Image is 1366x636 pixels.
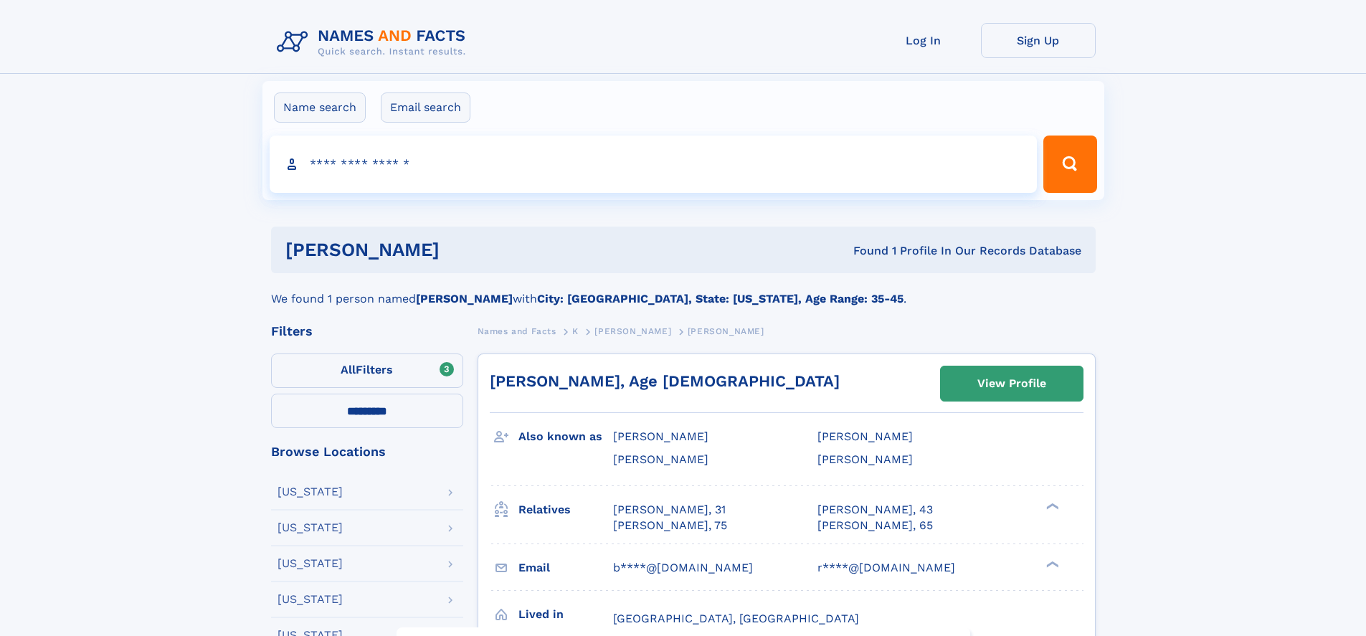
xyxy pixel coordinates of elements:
[271,325,463,338] div: Filters
[270,136,1038,193] input: search input
[572,326,579,336] span: K
[271,353,463,388] label: Filters
[866,23,981,58] a: Log In
[518,498,613,522] h3: Relatives
[1043,136,1096,193] button: Search Button
[416,292,513,305] b: [PERSON_NAME]
[594,322,671,340] a: [PERSON_NAME]
[271,445,463,458] div: Browse Locations
[977,367,1046,400] div: View Profile
[278,522,343,533] div: [US_STATE]
[817,452,913,466] span: [PERSON_NAME]
[285,241,647,259] h1: [PERSON_NAME]
[278,558,343,569] div: [US_STATE]
[613,518,727,533] a: [PERSON_NAME], 75
[490,372,840,390] a: [PERSON_NAME], Age [DEMOGRAPHIC_DATA]
[594,326,671,336] span: [PERSON_NAME]
[817,518,933,533] a: [PERSON_NAME], 65
[646,243,1081,259] div: Found 1 Profile In Our Records Database
[537,292,903,305] b: City: [GEOGRAPHIC_DATA], State: [US_STATE], Age Range: 35-45
[613,612,859,625] span: [GEOGRAPHIC_DATA], [GEOGRAPHIC_DATA]
[1043,501,1060,511] div: ❯
[478,322,556,340] a: Names and Facts
[613,452,708,466] span: [PERSON_NAME]
[274,92,366,123] label: Name search
[518,424,613,449] h3: Also known as
[572,322,579,340] a: K
[381,92,470,123] label: Email search
[817,502,933,518] a: [PERSON_NAME], 43
[981,23,1096,58] a: Sign Up
[817,429,913,443] span: [PERSON_NAME]
[271,23,478,62] img: Logo Names and Facts
[518,602,613,627] h3: Lived in
[341,363,356,376] span: All
[613,429,708,443] span: [PERSON_NAME]
[278,486,343,498] div: [US_STATE]
[688,326,764,336] span: [PERSON_NAME]
[941,366,1083,401] a: View Profile
[613,502,726,518] a: [PERSON_NAME], 31
[271,273,1096,308] div: We found 1 person named with .
[518,556,613,580] h3: Email
[278,594,343,605] div: [US_STATE]
[1043,559,1060,569] div: ❯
